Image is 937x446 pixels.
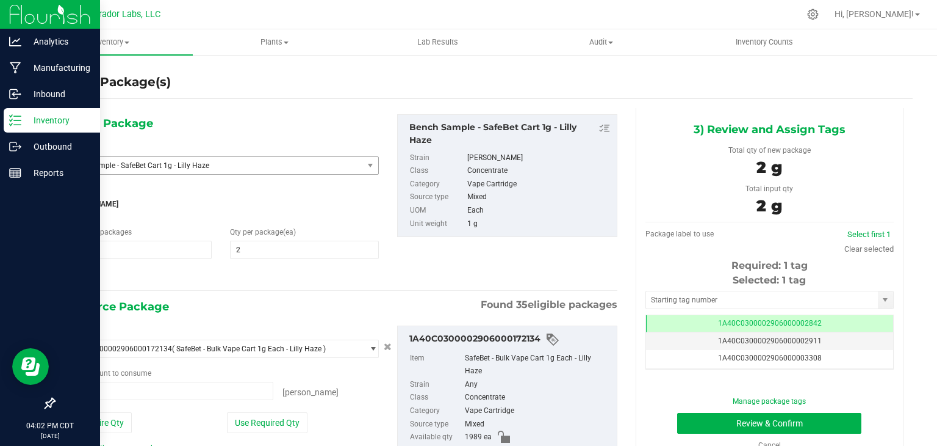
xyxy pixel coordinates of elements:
[878,291,893,309] span: select
[410,178,465,191] label: Category
[63,195,379,213] span: [PERSON_NAME]
[362,157,378,174] span: select
[68,161,346,170] span: Bench Sample - SafeBet Cart 1g - Lilly Haze
[9,62,21,74] inline-svg: Manufacturing
[362,340,378,357] span: select
[29,37,193,48] span: Inventory
[21,60,95,75] p: Manufacturing
[519,29,683,55] a: Audit
[718,337,822,345] span: 1A40C0300002906000002911
[410,352,462,378] label: Item
[63,298,169,316] span: 2) Source Package
[12,348,49,385] iframe: Resource center
[92,369,110,378] span: count
[29,29,193,55] a: Inventory
[9,35,21,48] inline-svg: Analytics
[677,413,861,434] button: Review & Confirm
[5,431,95,441] p: [DATE]
[410,404,462,418] label: Category
[68,345,172,353] span: 1A40C0300002906000172134
[467,152,611,165] div: [PERSON_NAME]
[63,369,151,378] span: Package to consume
[409,332,611,347] div: 1A40C0300002906000172134
[481,298,617,312] span: Found eligible packages
[356,29,520,55] a: Lab Results
[231,241,378,258] input: 2
[21,166,95,180] p: Reports
[172,345,326,353] span: ( SafeBet - Bulk Vape Cart 1g Each - Lilly Haze )
[410,218,465,231] label: Unit weight
[467,178,611,191] div: Vape Cartridge
[63,382,273,400] input: 4 ea
[88,9,160,20] span: Curador Labs, LLC
[465,431,492,444] span: 1989 ea
[756,196,782,216] span: 2 g
[465,404,611,418] div: Vape Cartridge
[694,120,845,139] span: 3) Review and Assign Tags
[54,73,171,91] h4: Create Package(s)
[9,114,21,126] inline-svg: Inventory
[520,37,682,48] span: Audit
[728,146,811,155] span: Total qty of new package
[465,391,611,404] div: Concentrate
[646,291,878,309] input: Starting tag number
[410,418,462,431] label: Source type
[283,228,296,236] span: (ea)
[847,230,891,239] a: Select first 1
[410,391,462,404] label: Class
[467,191,611,204] div: Mixed
[835,9,914,19] span: Hi, [PERSON_NAME]!
[733,397,806,406] a: Manage package tags
[719,37,810,48] span: Inventory Counts
[467,218,611,231] div: 1 g
[21,34,95,49] p: Analytics
[467,204,611,218] div: Each
[410,378,462,392] label: Strain
[756,158,782,177] span: 2 g
[718,354,822,362] span: 1A40C0300002906000003308
[410,191,465,204] label: Source type
[645,230,714,238] span: Package label to use
[409,121,611,147] div: Bench Sample - SafeBet Cart 1g - Lilly Haze
[465,378,611,392] div: Any
[516,299,528,310] span: 35
[21,139,95,154] p: Outbound
[683,29,846,55] a: Inventory Counts
[718,319,822,327] span: 1A40C0300002906000002842
[5,420,95,431] p: 04:02 PM CDT
[63,114,153,133] span: 1) New Package
[9,88,21,100] inline-svg: Inbound
[410,152,465,165] label: Strain
[805,9,820,20] div: Manage settings
[733,274,806,286] span: Selected: 1 tag
[9,141,21,153] inline-svg: Outbound
[410,431,462,444] label: Available qty
[9,167,21,179] inline-svg: Reports
[227,412,307,433] button: Use Required Qty
[21,87,95,101] p: Inbound
[21,113,95,128] p: Inventory
[380,338,395,356] button: Cancel button
[465,418,611,431] div: Mixed
[230,228,296,236] span: Qty per package
[63,241,211,258] input: 1
[465,352,611,378] div: SafeBet - Bulk Vape Cart 1g Each - Lilly Haze
[410,164,465,178] label: Class
[282,387,339,397] span: [PERSON_NAME]
[401,37,475,48] span: Lab Results
[745,185,793,193] span: Total input qty
[731,260,808,271] span: Required: 1 tag
[193,37,356,48] span: Plants
[467,164,611,178] div: Concentrate
[844,244,894,254] a: Clear selected
[410,204,465,218] label: UOM
[193,29,356,55] a: Plants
